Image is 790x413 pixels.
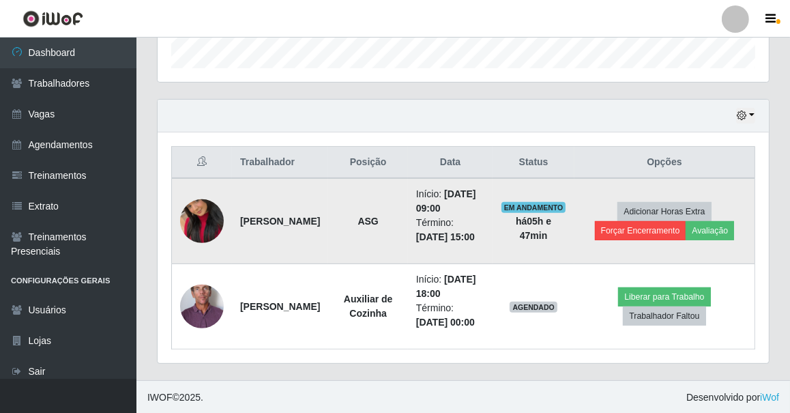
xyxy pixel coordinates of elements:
[416,274,476,299] time: [DATE] 18:00
[501,202,566,213] span: EM ANDAMENTO
[618,287,710,307] button: Liberar para Trabalho
[357,216,378,227] strong: ASG
[147,392,173,403] span: IWOF
[240,216,320,227] strong: [PERSON_NAME]
[180,182,224,260] img: 1748375612608.jpeg
[760,392,779,403] a: iWof
[23,10,83,27] img: CoreUI Logo
[686,221,734,240] button: Avaliação
[574,147,755,179] th: Opções
[516,216,551,241] strong: há 05 h e 47 min
[595,221,686,240] button: Forçar Encerramento
[416,187,484,216] li: Início:
[240,301,320,312] strong: [PERSON_NAME]
[617,202,711,221] button: Adicionar Horas Extra
[416,317,475,328] time: [DATE] 00:00
[328,147,407,179] th: Posição
[416,216,484,244] li: Término:
[408,147,493,179] th: Data
[510,302,557,313] span: AGENDADO
[180,261,224,352] img: 1712337969187.jpeg
[493,147,574,179] th: Status
[416,272,484,301] li: Início:
[416,188,476,214] time: [DATE] 09:00
[623,307,705,326] button: Trabalhador Faltou
[686,390,779,405] span: Desenvolvido por
[416,231,475,242] time: [DATE] 15:00
[232,147,328,179] th: Trabalhador
[147,390,203,405] span: © 2025 .
[344,294,393,319] strong: Auxiliar de Cozinha
[416,301,484,330] li: Término:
